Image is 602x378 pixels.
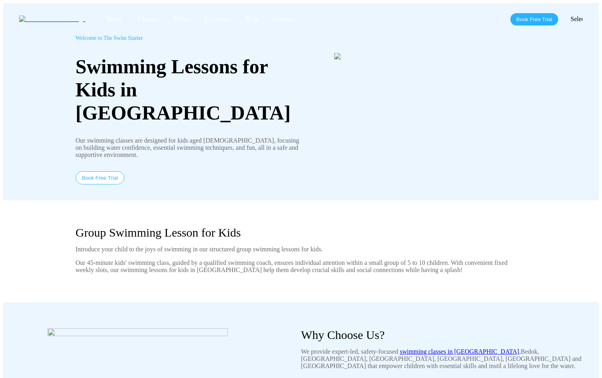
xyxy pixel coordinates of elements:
a: Classes [130,16,165,22]
p: Introduce your child to the joys of swimming in our structured group swimming lessons for kids. [76,246,527,253]
p: We provide expert-led, safety-focused , Bedok, [GEOGRAPHIC_DATA], [GEOGRAPHIC_DATA], [GEOGRAPHIC_... [301,348,583,370]
div: Select [566,11,583,27]
h1: Swimming Lessons for Kids in [GEOGRAPHIC_DATA] [76,55,301,124]
a: Home [98,16,130,22]
button: Book Free Trial [510,13,558,25]
a: Contact [266,16,302,22]
button: Book Free Trial [76,171,124,184]
a: Blog [238,16,266,22]
div: Welcome to The Swim Starter [76,35,301,41]
h2: Group Swimming Lesson for Kids [76,226,527,239]
h2: Why Choose Us? [301,328,583,342]
a: swimming classes in [GEOGRAPHIC_DATA] [400,348,519,355]
a: Locations [197,16,238,22]
a: About [165,16,197,22]
p: Our 45-minute kids' swimming class, guided by a qualified swimming coach, ensures individual atte... [76,259,527,274]
img: students attending a group swimming lesson for kids [334,53,494,166]
img: The Swim Starter Logo [19,16,86,23]
div: Our swimming classes are designed for kids aged [DEMOGRAPHIC_DATA], focusing on building water co... [76,137,301,159]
